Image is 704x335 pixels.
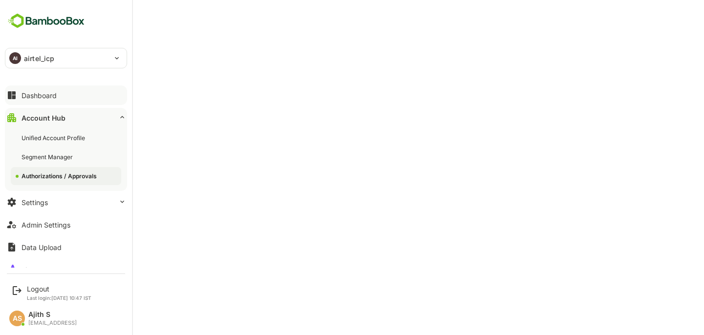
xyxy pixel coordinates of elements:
img: BambooboxFullLogoMark.5f36c76dfaba33ec1ec1367b70bb1252.svg [5,12,88,30]
button: Settings [5,192,127,212]
div: AS [9,311,25,326]
div: Unified Account Profile [22,134,87,142]
p: Last login: [DATE] 10:47 IST [27,295,91,301]
button: Dashboard [5,85,127,105]
div: AIairtel_icp [5,48,127,68]
div: Account Hub [22,114,66,122]
div: Dashboard [22,91,57,100]
div: Segment Manager [22,153,75,161]
div: Ajith S [28,311,77,319]
button: Lumo [5,260,127,279]
div: Logout [27,285,91,293]
p: airtel_icp [24,53,54,63]
div: Lumo [25,266,43,274]
button: Data Upload [5,237,127,257]
button: Account Hub [5,108,127,127]
div: Admin Settings [22,221,70,229]
div: Settings [22,198,48,207]
button: Admin Settings [5,215,127,234]
div: Data Upload [22,243,62,251]
div: Authorizations / Approvals [22,172,99,180]
div: AI [9,52,21,64]
div: [EMAIL_ADDRESS] [28,320,77,326]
